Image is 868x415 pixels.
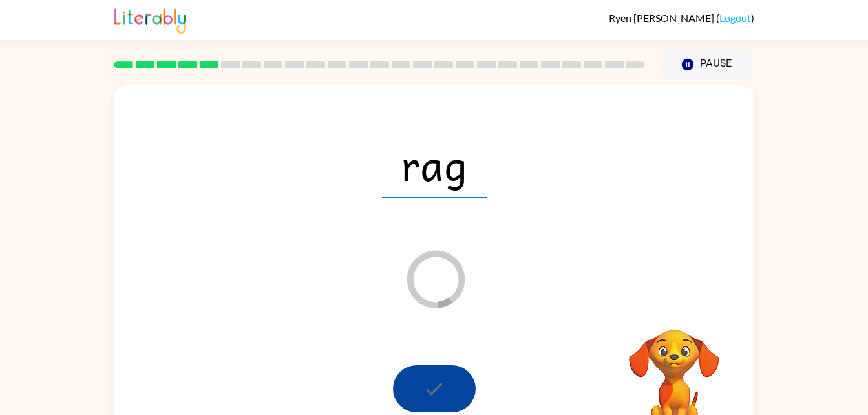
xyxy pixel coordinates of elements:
[719,12,751,24] a: Logout
[382,131,487,198] span: rag
[609,12,754,24] div: ( )
[114,5,186,34] img: Literably
[661,50,754,80] button: Pause
[609,12,716,24] span: Ryen [PERSON_NAME]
